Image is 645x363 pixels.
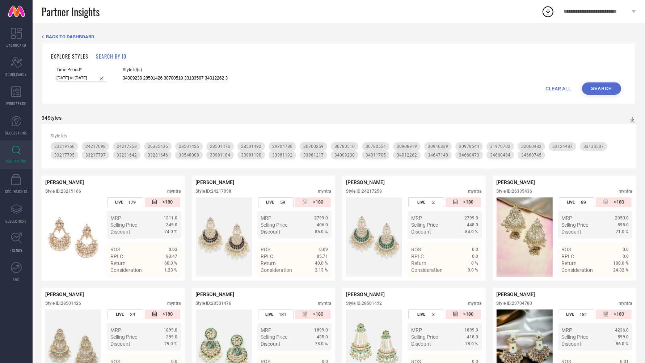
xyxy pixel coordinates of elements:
[304,280,328,286] a: Details
[317,254,328,259] span: 85.71
[6,72,27,77] span: SCORECARDS
[334,144,355,149] span: 30780510
[110,222,137,228] span: Selling Price
[497,301,532,306] div: Style ID: 29704780
[315,229,328,234] span: 86.0 %
[411,222,438,228] span: Selling Price
[51,133,627,138] div: Style Ids
[261,260,276,266] span: Return
[346,301,382,306] div: Style ID: 28501492
[465,341,479,346] span: 78.0 %
[5,189,28,194] span: CDC INSIGHTS
[612,280,629,286] span: Details
[562,267,593,273] span: Consideration
[397,144,417,149] span: 30908919
[497,197,553,277] img: Style preview image
[45,197,101,277] div: Click to view image
[411,267,443,273] span: Consideration
[497,291,535,297] span: [PERSON_NAME]
[169,247,178,252] span: 0.03
[465,328,479,333] span: 1899.0
[446,309,481,319] div: Number of days since the style was first listed on the platform
[148,153,168,158] span: 33231646
[7,101,26,106] span: WORKSPACE
[613,261,629,266] span: 100.0 %
[5,130,28,136] span: SUGGESTIONS
[408,309,444,319] div: Number of days the style has been live on the platform
[45,189,81,194] div: Style ID: 23219166
[110,229,130,235] span: Discount
[566,312,574,317] span: LIVE
[261,334,288,340] span: Selling Price
[148,144,168,149] span: 26335436
[165,229,178,234] span: 74.0 %
[596,197,632,207] div: Number of days since the style was first listed on the platform
[581,200,586,205] span: 89
[45,179,84,185] span: [PERSON_NAME]
[562,260,577,266] span: Return
[261,267,292,273] span: Consideration
[467,222,479,227] span: 448.0
[366,144,386,149] span: 30780554
[265,312,273,317] span: LIVE
[623,247,629,252] span: 0.0
[56,74,106,82] input: Select time period
[472,247,479,252] span: 0.0
[541,5,555,18] div: Open download list
[261,222,288,228] span: Selling Price
[468,189,482,194] div: myntra
[497,197,553,277] div: Click to view image
[258,197,294,207] div: Number of days the style has been live on the platform
[408,197,444,207] div: Number of days the style has been live on the platform
[463,199,473,205] span: >180
[123,74,228,82] input: Enter comma separated style ids e.g. 12345, 67890
[313,199,323,205] span: >180
[258,309,294,319] div: Number of days the style has been live on the platform
[13,277,20,282] span: FWD
[315,268,328,273] span: 2.13 %
[317,222,328,227] span: 406.0
[165,268,178,273] span: 1.23 %
[497,189,532,194] div: Style ID: 26335436
[166,254,178,259] span: 83.47
[346,197,402,277] img: Style preview image
[613,268,629,273] span: 24.32 %
[196,189,232,194] div: Style ID: 24217098
[465,229,479,234] span: 84.0 %
[318,301,332,306] div: myntra
[346,189,382,194] div: Style ID: 24217258
[397,153,417,158] span: 34012262
[117,153,137,158] span: 33231642
[241,144,261,149] span: 28501492
[490,153,510,158] span: 34660484
[315,341,328,346] span: 78.0 %
[562,327,573,333] span: MRP
[196,179,235,185] span: [PERSON_NAME]
[110,327,121,333] span: MRP
[313,311,323,317] span: >180
[468,268,479,273] span: 0.0 %
[179,153,199,158] span: 33548008
[562,222,589,228] span: Selling Price
[51,52,88,60] h1: EXPLORE STYLES
[582,82,621,95] button: Search
[117,144,137,149] span: 24217258
[115,200,123,205] span: LIVE
[490,144,510,149] span: 31970702
[45,301,81,306] div: Style ID: 28501426
[6,158,26,164] span: INSPIRATION
[411,247,421,252] span: ROS
[6,218,27,224] span: COLLECTIONS
[130,312,135,317] span: 24
[42,34,636,39] div: Back TO Dashboard
[295,309,331,319] div: Number of days since the style was first listed on the platform
[411,327,422,333] span: MRP
[261,229,281,235] span: Discount
[166,334,178,339] span: 399.0
[446,197,481,207] div: Number of days since the style was first listed on the platform
[166,222,178,227] span: 349.0
[334,153,355,158] span: 34009230
[164,328,178,333] span: 1899.0
[54,144,75,149] span: 23219166
[432,312,435,317] span: 3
